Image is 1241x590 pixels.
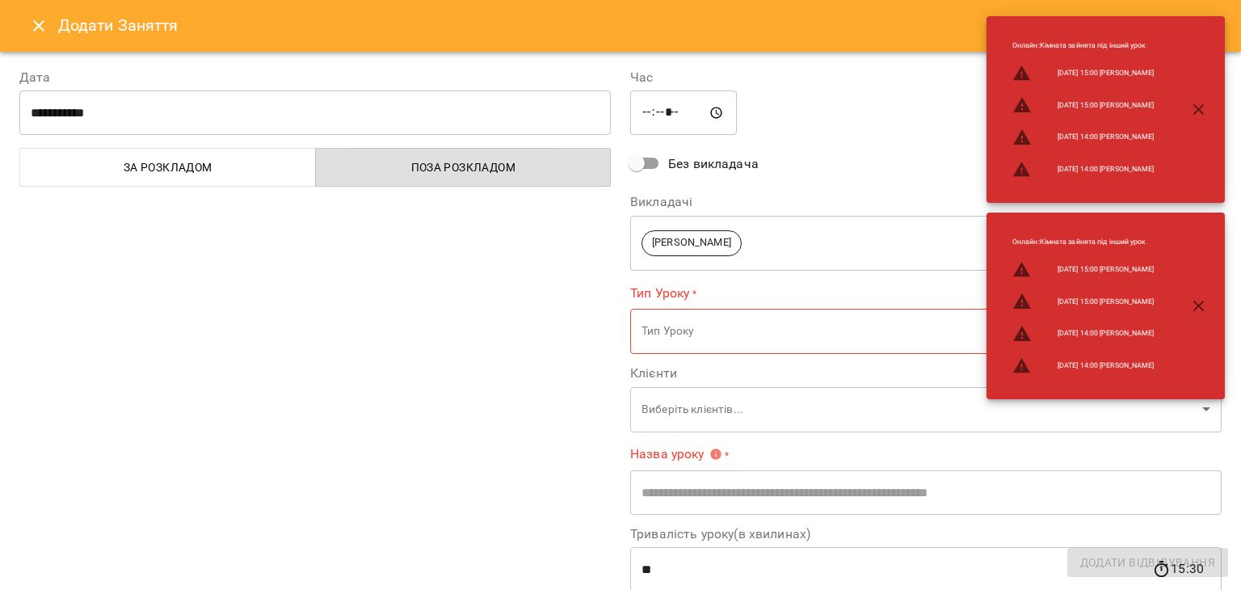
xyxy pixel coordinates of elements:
div: Тип Уроку [630,309,1222,355]
li: Онлайн : Кімната зайнята під інший урок [999,34,1167,57]
label: Дата [19,71,611,84]
li: [DATE] 14:00 [PERSON_NAME] [999,121,1167,154]
span: За розкладом [30,158,306,177]
p: Виберіть клієнтів... [642,402,1196,418]
div: Виберіть клієнтів... [630,386,1222,432]
button: Close [19,6,58,45]
label: Тип Уроку [630,284,1222,302]
p: Тип Уроку [642,323,1196,339]
li: [DATE] 14:00 [PERSON_NAME] [999,350,1167,382]
li: Онлайн : Кімната зайнята під інший урок [999,230,1167,254]
label: Час [630,71,1222,84]
span: Назва уроку [630,448,722,461]
label: Тривалість уроку(в хвилинах) [630,528,1222,541]
span: [PERSON_NAME] [642,235,741,251]
h6: Додати Заняття [58,13,1222,38]
span: Поза розкладом [326,158,602,177]
li: [DATE] 15:00 [PERSON_NAME] [999,57,1167,90]
label: Викладачі [630,196,1222,209]
button: Поза розкладом [315,148,612,187]
span: Без викладача [668,154,759,174]
label: Клієнти [630,367,1222,380]
li: [DATE] 15:00 [PERSON_NAME] [999,254,1167,286]
div: [PERSON_NAME] [630,215,1222,271]
li: [DATE] 15:00 [PERSON_NAME] [999,89,1167,121]
svg: Вкажіть назву уроку або виберіть клієнтів [709,448,722,461]
li: [DATE] 14:00 [PERSON_NAME] [999,318,1167,350]
button: За розкладом [19,148,316,187]
li: [DATE] 15:00 [PERSON_NAME] [999,285,1167,318]
li: [DATE] 14:00 [PERSON_NAME] [999,154,1167,186]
